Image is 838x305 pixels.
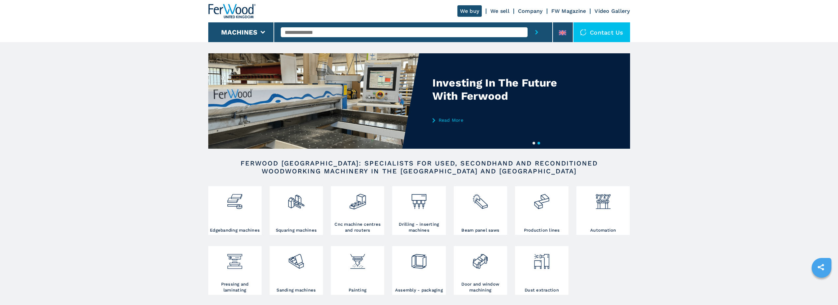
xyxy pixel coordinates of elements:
a: Drilling - inserting machines [392,186,446,235]
a: Beam panel saws [454,186,507,235]
img: verniciatura_1.png [349,248,366,270]
a: Production lines [515,186,568,235]
button: submit-button [528,22,546,42]
iframe: Chat [810,275,833,300]
img: montaggio_imballaggio_2.png [410,248,428,270]
div: Contact us [573,22,630,42]
button: Machines [221,28,257,36]
h3: Edgebanding machines [210,227,260,233]
a: Company [518,8,543,14]
h3: Automation [590,227,616,233]
img: Ferwood [208,4,256,18]
img: centro_di_lavoro_cnc_2.png [349,188,366,210]
h2: FERWOOD [GEOGRAPHIC_DATA]: SPECIALISTS FOR USED, SECONDHAND AND RECONDITIONED WOODWORKING MACHINE... [229,159,609,175]
button: 1 [533,142,535,144]
a: We sell [490,8,509,14]
h3: Drilling - inserting machines [394,221,444,233]
h3: Sanding machines [276,287,316,293]
img: aspirazione_1.png [533,248,550,270]
img: foratrici_inseritrici_2.png [410,188,428,210]
h3: Production lines [524,227,560,233]
img: squadratrici_2.png [287,188,305,210]
a: Painting [331,246,384,295]
a: FW Magazine [551,8,586,14]
img: lavorazione_porte_finestre_2.png [472,248,489,270]
h3: Assembly - packaging [395,287,443,293]
a: Squaring machines [270,186,323,235]
a: Cnc machine centres and routers [331,186,384,235]
img: bordatrici_1.png [226,188,244,210]
a: Edgebanding machines [208,186,262,235]
h3: Pressing and laminating [210,281,260,293]
a: We buy [457,5,482,17]
a: Sanding machines [270,246,323,295]
h3: Door and window machining [455,281,506,293]
img: Investing In The Future With Ferwood [208,53,419,149]
h3: Squaring machines [276,227,317,233]
h3: Cnc machine centres and routers [332,221,383,233]
a: sharethis [813,259,829,275]
h3: Painting [349,287,366,293]
a: Video Gallery [594,8,630,14]
img: Contact us [580,29,587,36]
a: Pressing and laminating [208,246,262,295]
a: Assembly - packaging [392,246,446,295]
a: Dust extraction [515,246,568,295]
img: automazione.png [594,188,612,210]
img: levigatrici_2.png [287,248,305,270]
a: Read More [432,117,562,123]
img: sezionatrici_2.png [472,188,489,210]
img: linee_di_produzione_2.png [533,188,550,210]
button: 2 [537,142,540,144]
a: Automation [576,186,630,235]
h3: Dust extraction [525,287,559,293]
h3: Beam panel saws [461,227,499,233]
img: pressa-strettoia.png [226,248,244,270]
a: Door and window machining [454,246,507,295]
